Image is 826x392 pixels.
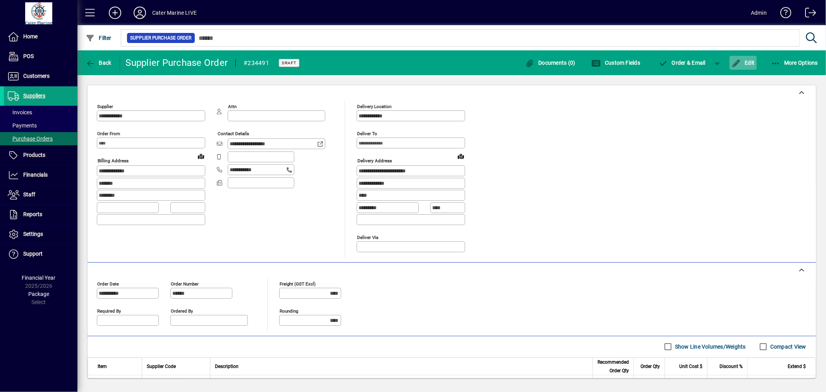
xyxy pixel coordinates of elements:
[171,281,199,286] mat-label: Order number
[4,165,77,185] a: Financials
[771,60,818,66] span: More Options
[634,375,665,391] td: 1.0000
[126,57,228,69] div: Supplier Purchase Order
[86,35,112,41] span: Filter
[8,122,37,129] span: Payments
[22,275,56,281] span: Financial Year
[357,131,377,136] mat-label: Deliver To
[23,191,35,198] span: Staff
[788,362,806,371] span: Extend $
[4,106,77,119] a: Invoices
[152,7,197,19] div: Cater Marine LIVE
[97,308,121,313] mat-label: Required by
[4,119,77,132] a: Payments
[590,56,642,70] button: Custom Fields
[171,308,193,313] mat-label: Ordered by
[282,60,296,65] span: Draft
[23,231,43,237] span: Settings
[774,2,792,27] a: Knowledge Base
[4,47,77,66] a: POS
[23,251,43,257] span: Support
[23,172,48,178] span: Financials
[23,152,45,158] span: Products
[641,362,660,371] span: Order Qty
[23,33,38,40] span: Home
[280,281,316,286] mat-label: Freight (GST excl)
[4,205,77,224] a: Reports
[730,56,757,70] button: Edit
[23,53,34,59] span: POS
[23,93,45,99] span: Suppliers
[654,56,709,70] button: Order & Email
[8,109,32,115] span: Invoices
[86,60,112,66] span: Back
[98,362,107,371] span: Item
[679,362,702,371] span: Unit Cost $
[592,60,641,66] span: Custom Fields
[665,375,707,391] td: 4.3100
[195,150,207,162] a: View on map
[97,281,119,286] mat-label: Order date
[732,60,755,66] span: Edit
[4,146,77,165] a: Products
[4,185,77,205] a: Staff
[97,131,120,136] mat-label: Order from
[97,104,113,109] mat-label: Supplier
[28,291,49,297] span: Package
[130,34,192,42] span: Supplier Purchase Order
[8,136,53,142] span: Purchase Orders
[4,132,77,145] a: Purchase Orders
[103,6,127,20] button: Add
[4,27,77,46] a: Home
[84,56,113,70] button: Back
[4,244,77,264] a: Support
[747,375,816,391] td: 4.31
[598,358,629,375] span: Recommended Order Qty
[84,31,113,45] button: Filter
[357,234,378,240] mat-label: Deliver via
[147,362,176,371] span: Supplier Code
[357,104,392,109] mat-label: Delivery Location
[769,56,820,70] button: More Options
[23,73,50,79] span: Customers
[280,308,298,313] mat-label: Rounding
[592,375,634,391] td: 1.0000
[77,56,120,70] app-page-header-button: Back
[658,60,706,66] span: Order & Email
[4,67,77,86] a: Customers
[228,104,237,109] mat-label: Attn
[23,211,42,217] span: Reports
[127,6,152,20] button: Profile
[523,56,577,70] button: Documents (0)
[4,225,77,244] a: Settings
[525,60,575,66] span: Documents (0)
[769,343,806,351] label: Compact View
[455,150,467,162] a: View on map
[707,375,747,391] td: 0.00
[142,375,210,391] td: 11A0815
[720,362,743,371] span: Discount %
[215,362,239,371] span: Description
[799,2,816,27] a: Logout
[673,343,746,351] label: Show Line Volumes/Weights
[751,7,767,19] div: Admin
[244,57,269,69] div: #234491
